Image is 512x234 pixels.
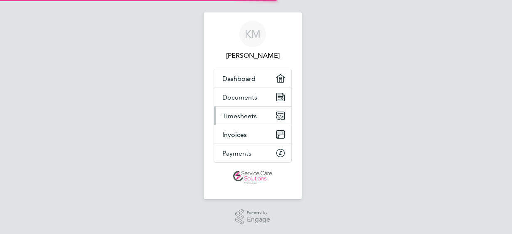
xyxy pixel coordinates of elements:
span: Engage [247,216,270,223]
a: Invoices [214,125,291,144]
span: Timesheets [222,112,257,120]
a: Documents [214,88,291,106]
span: KM [245,29,261,39]
span: Documents [222,93,257,101]
span: Powered by [247,209,270,216]
span: Invoices [222,131,247,139]
span: Kelly Manning [214,51,292,61]
a: Payments [214,144,291,162]
a: KM[PERSON_NAME] [214,21,292,61]
img: servicecare-logo-retina.png [233,171,272,184]
span: Dashboard [222,75,256,83]
a: Powered byEngage [235,209,271,225]
a: Dashboard [214,69,291,88]
a: Timesheets [214,107,291,125]
a: Go to home page [214,171,292,184]
span: Payments [222,149,251,157]
nav: Main navigation [204,12,302,199]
